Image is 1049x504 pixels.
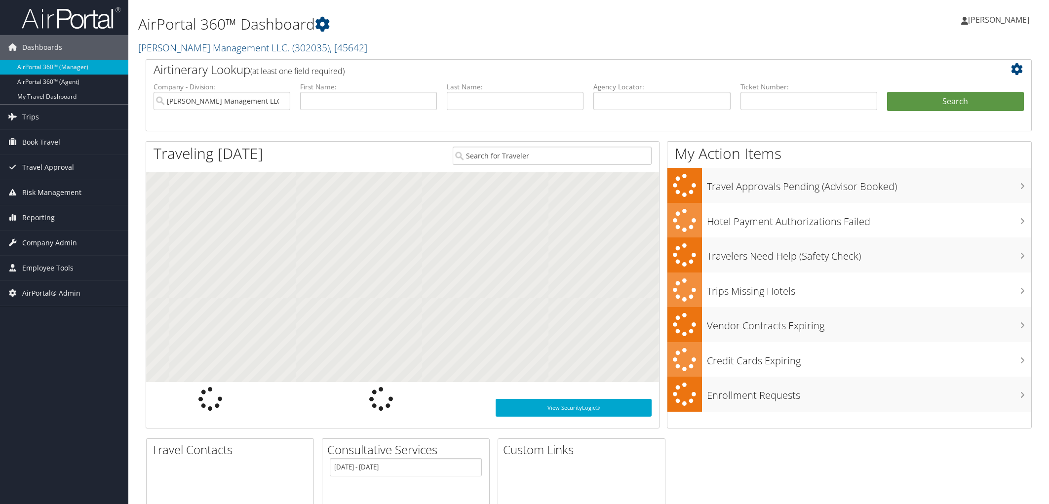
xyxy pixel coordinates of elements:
a: Travelers Need Help (Safety Check) [667,237,1031,272]
span: , [ 45642 ] [330,41,367,54]
a: Vendor Contracts Expiring [667,307,1031,342]
h1: Traveling [DATE] [154,143,263,164]
label: First Name: [300,82,437,92]
h3: Hotel Payment Authorizations Failed [707,210,1031,229]
span: AirPortal® Admin [22,281,80,306]
a: [PERSON_NAME] [961,5,1039,35]
h3: Enrollment Requests [707,384,1031,402]
span: ( 302035 ) [292,41,330,54]
h3: Credit Cards Expiring [707,349,1031,368]
h1: AirPortal 360™ Dashboard [138,14,739,35]
img: airportal-logo.png [22,6,120,30]
h3: Travelers Need Help (Safety Check) [707,244,1031,263]
h2: Consultative Services [327,441,489,458]
h2: Airtinerary Lookup [154,61,950,78]
span: Book Travel [22,130,60,155]
h1: My Action Items [667,143,1031,164]
span: (at least one field required) [250,66,345,77]
h3: Trips Missing Hotels [707,279,1031,298]
span: Employee Tools [22,256,74,280]
span: [PERSON_NAME] [968,14,1029,25]
a: Enrollment Requests [667,377,1031,412]
label: Company - Division: [154,82,290,92]
h2: Custom Links [503,441,665,458]
a: Travel Approvals Pending (Advisor Booked) [667,168,1031,203]
a: Credit Cards Expiring [667,342,1031,377]
a: View SecurityLogic® [496,399,652,417]
h3: Vendor Contracts Expiring [707,314,1031,333]
span: Company Admin [22,231,77,255]
button: Search [887,92,1024,112]
label: Ticket Number: [740,82,877,92]
h2: Travel Contacts [152,441,313,458]
span: Travel Approval [22,155,74,180]
label: Last Name: [447,82,583,92]
label: Agency Locator: [593,82,730,92]
a: [PERSON_NAME] Management LLC. [138,41,367,54]
span: Trips [22,105,39,129]
a: Trips Missing Hotels [667,272,1031,308]
span: Reporting [22,205,55,230]
span: Dashboards [22,35,62,60]
span: Risk Management [22,180,81,205]
input: Search for Traveler [453,147,652,165]
h3: Travel Approvals Pending (Advisor Booked) [707,175,1031,194]
a: Hotel Payment Authorizations Failed [667,203,1031,238]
